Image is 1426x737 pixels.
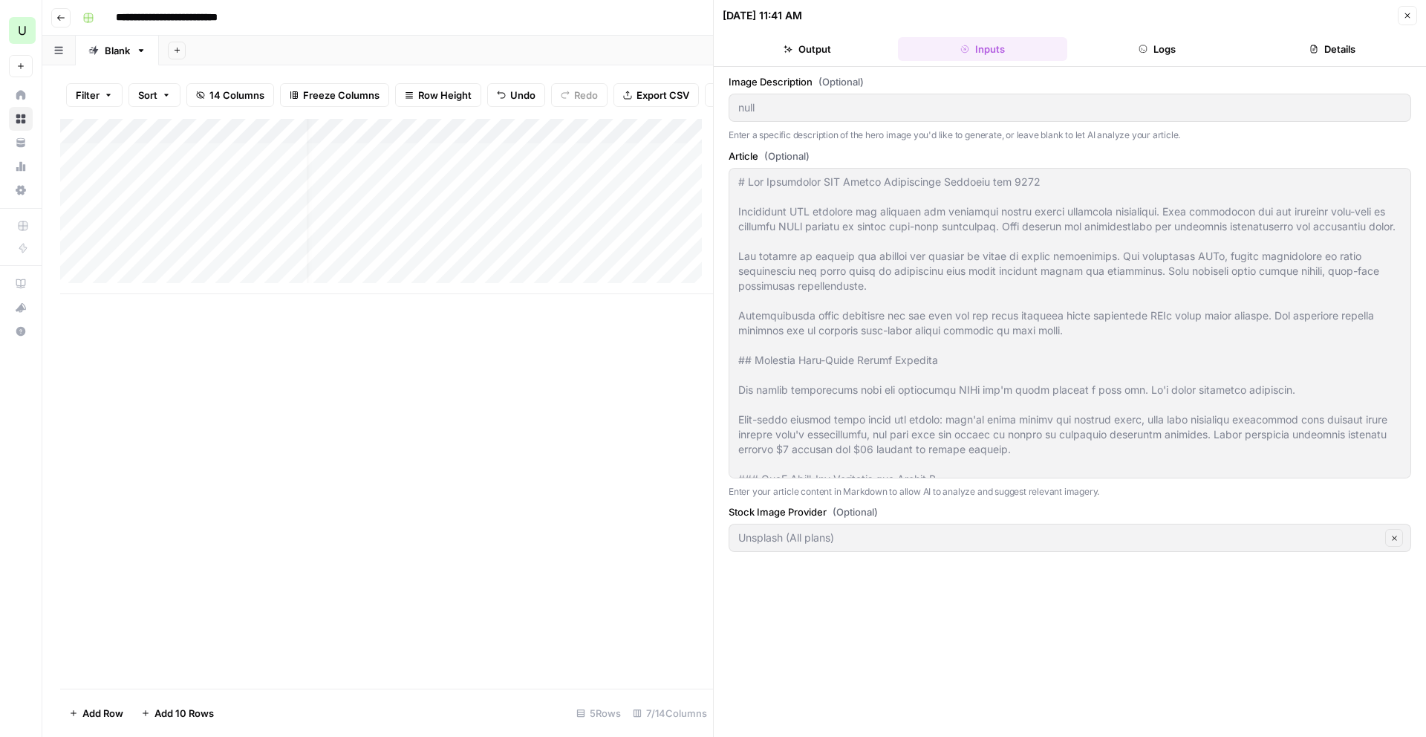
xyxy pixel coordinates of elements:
span: (Optional) [764,149,810,163]
span: (Optional) [818,74,864,89]
span: U [18,22,27,39]
span: Add 10 Rows [154,706,214,721]
p: Enter a specific description of the hero image you'd like to generate, or leave blank to let AI a... [729,128,1411,143]
p: Enter your article content in Markdown to allow AI to analyze and suggest relevant imagery. [729,484,1411,499]
a: Settings [9,178,33,202]
span: Redo [574,88,598,103]
button: Details [1248,37,1417,61]
button: Add Row [60,701,132,725]
span: Freeze Columns [303,88,380,103]
button: 14 Columns [186,83,274,107]
button: Output [723,37,892,61]
button: Row Height [395,83,481,107]
span: Add Row [82,706,123,721]
span: (Optional) [833,504,878,519]
button: Workspace: Upgrow.io [9,12,33,49]
button: Export CSV [613,83,699,107]
button: What's new? [9,296,33,319]
div: [DATE] 11:41 AM [723,8,802,23]
a: Blank [76,36,159,65]
button: Undo [487,83,545,107]
a: Usage [9,155,33,178]
a: Browse [9,107,33,131]
label: Image Description [729,74,1411,89]
span: Undo [510,88,535,103]
span: Filter [76,88,100,103]
span: 14 Columns [209,88,264,103]
div: What's new? [10,296,32,319]
div: 5 Rows [570,701,627,725]
a: AirOps Academy [9,272,33,296]
input: Unsplash (All plans) [738,530,1381,545]
button: Add 10 Rows [132,701,223,725]
button: Sort [128,83,180,107]
button: Logs [1073,37,1243,61]
label: Stock Image Provider [729,504,1411,519]
button: Inputs [898,37,1067,61]
a: Your Data [9,131,33,155]
button: Filter [66,83,123,107]
a: Home [9,83,33,107]
div: 7/14 Columns [627,701,713,725]
div: Blank [105,43,130,58]
span: Export CSV [637,88,689,103]
button: Redo [551,83,608,107]
button: Freeze Columns [280,83,389,107]
button: Help + Support [9,319,33,343]
span: Sort [138,88,157,103]
span: Row Height [418,88,472,103]
label: Article [729,149,1411,163]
